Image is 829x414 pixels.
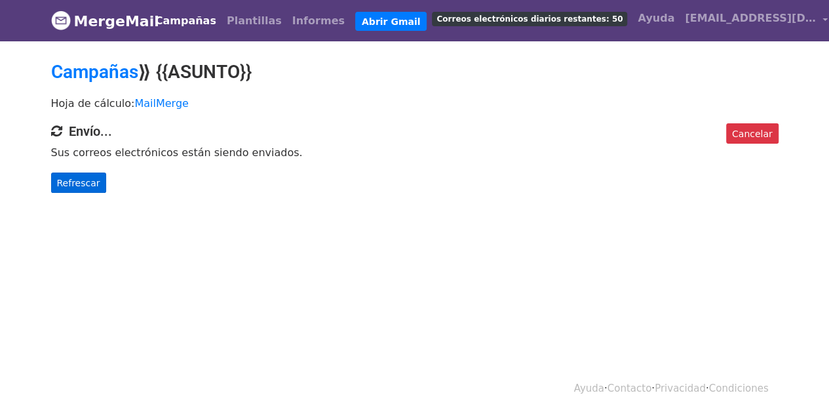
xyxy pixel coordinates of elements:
a: Correos electrónicos diarios restantes: 50 [427,5,632,31]
font: · [604,383,607,394]
font: Plantillas [227,14,282,27]
a: Privacidad [655,383,706,394]
a: Ayuda [573,383,604,394]
font: MergeMail [74,13,159,30]
img: Logotipo de MergeMail [51,10,71,30]
iframe: Chat Widget [763,351,829,414]
font: Abrir Gmail [362,16,420,26]
font: Campañas [155,14,216,27]
font: Informes [292,14,345,27]
font: Envío... [69,123,112,139]
font: ⟫ {{ASUNTO}} [138,61,252,83]
a: Cancelar [726,123,779,144]
a: MergeMail [51,7,140,35]
a: Refrescar [51,173,106,194]
font: Refrescar [57,177,100,188]
a: Condiciones [709,383,769,394]
font: · [706,383,709,394]
div: Widget de chat [763,351,829,414]
a: Campañas [51,61,138,83]
a: Campañas [150,8,222,34]
a: Plantillas [222,8,287,34]
a: Abrir Gmail [355,12,427,31]
font: Correos electrónicos diarios restantes: 50 [436,14,623,24]
font: Cancelar [732,128,773,138]
a: MailMerge [134,97,188,110]
a: Ayuda [632,5,680,31]
a: Informes [287,8,350,34]
font: · [651,383,655,394]
font: Sus correos electrónicos están siendo enviados. [51,146,303,159]
font: Hoja de cálculo: [51,97,135,110]
a: Contacto [607,383,652,394]
font: Ayuda [638,12,674,24]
